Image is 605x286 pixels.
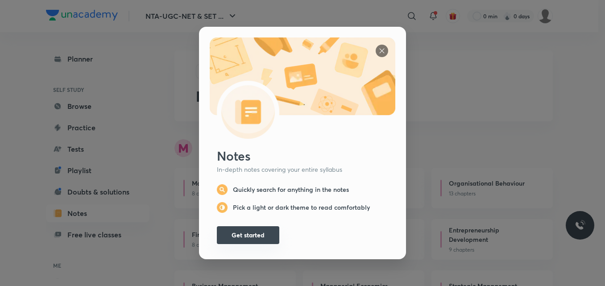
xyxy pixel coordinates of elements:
[217,202,228,213] img: notes
[217,166,388,174] p: In-depth notes covering your entire syllabus
[233,203,370,211] h6: Pick a light or dark theme to read comfortably
[217,148,395,164] div: Notes
[217,226,279,244] button: Get started
[233,186,349,194] h6: Quickly search for anything in the notes
[210,37,395,139] img: notes
[376,45,388,57] img: notes
[217,184,228,195] img: notes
